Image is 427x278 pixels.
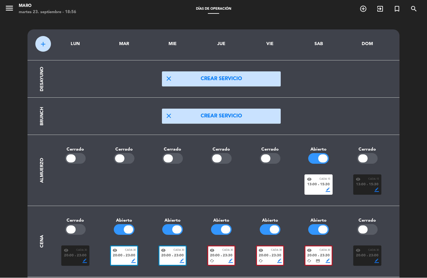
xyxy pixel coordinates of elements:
[210,259,214,263] span: cached
[343,146,392,153] div: Cerrado
[355,4,372,14] span: RESERVAR MESA
[368,249,379,253] span: Cada 30
[259,259,263,263] span: cached
[202,41,241,48] div: JUE
[161,248,166,253] span: visibility
[51,217,100,224] div: Cerrado
[250,41,290,48] div: VIE
[153,41,192,48] div: MIE
[410,5,418,13] i: search
[271,249,282,253] span: Cada 30
[359,5,367,13] i: add_circle_outline
[272,253,281,259] span: 23:30
[393,5,401,13] i: turned_in_not
[326,188,330,192] span: border_color
[343,217,392,224] div: Cerrado
[294,217,343,224] div: Abierto
[162,109,281,124] button: closeCrear servicio
[125,249,136,253] span: Cada 30
[162,72,281,87] button: closeCrear servicio
[348,41,387,48] div: DOM
[307,259,311,263] span: cached
[277,259,282,263] span: border_color
[223,253,233,259] span: 23:30
[100,217,148,224] div: Abierto
[126,253,135,259] span: 23:00
[56,41,95,48] div: LUN
[210,253,220,259] span: 20:00
[368,178,379,182] span: Cada 15
[77,253,87,259] span: 23:00
[38,235,46,248] div: Cena
[5,4,14,13] i: menu
[174,253,184,259] span: 23:00
[259,253,269,259] span: 20:00
[113,253,123,259] span: 20:00
[320,182,330,188] span: 15:30
[259,248,263,253] span: visibility
[131,259,136,263] span: border_color
[356,182,366,188] span: 13:00
[100,146,148,153] div: Cerrado
[83,259,87,263] span: border_color
[19,3,76,9] div: Maro
[294,146,343,153] div: Abierto
[318,255,319,257] span: fiber_manual_record
[356,253,366,259] span: 20:00
[75,255,76,257] span: fiber_manual_record
[369,253,379,259] span: 23:00
[148,217,197,224] div: Abierto
[113,248,117,253] span: visibility
[356,248,360,253] span: visibility
[35,36,51,52] button: add
[376,5,384,13] i: exit_to_app
[319,249,330,253] span: Cada 30
[5,4,14,15] button: menu
[367,255,368,257] span: fiber_manual_record
[64,248,68,253] span: visibility
[299,41,339,48] div: SAB
[165,112,173,120] span: close
[197,146,246,153] div: Cerrado
[318,184,319,186] span: fiber_manual_record
[123,255,125,257] span: fiber_manual_record
[173,249,184,253] span: Cada 30
[389,4,405,14] span: Reserva especial
[19,9,76,16] div: martes 23. septiembre - 18:56
[269,255,271,257] span: fiber_manual_record
[161,253,171,259] span: 20:00
[374,259,379,263] span: border_color
[64,253,74,259] span: 20:00
[307,182,317,188] span: 13:00
[246,217,294,224] div: Abierto
[374,188,379,192] span: border_color
[405,4,422,14] span: BUSCAR
[172,255,173,257] span: fiber_manual_record
[320,253,330,259] span: 23:30
[307,248,312,253] span: visibility
[39,41,47,48] span: add
[319,178,330,182] span: Cada 15
[372,4,389,14] span: WALK IN
[148,146,197,153] div: Cerrado
[38,67,46,92] div: Desayuno
[210,248,214,253] span: visibility
[76,249,87,253] span: Cada 30
[316,259,320,263] span: credit_card
[165,75,173,83] span: close
[221,255,222,257] span: fiber_manual_record
[369,182,379,188] span: 15:30
[38,158,46,183] div: Almuerzo
[193,8,234,11] span: Días de Operación
[367,184,368,186] span: fiber_manual_record
[307,177,312,182] span: visibility
[180,259,184,263] span: border_color
[197,217,246,224] div: Abierto
[326,259,330,263] span: border_color
[356,177,360,182] span: visibility
[229,259,233,263] span: border_color
[307,253,317,259] span: 20:00
[104,41,144,48] div: MAR
[222,249,233,253] span: Cada 30
[246,146,294,153] div: Cerrado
